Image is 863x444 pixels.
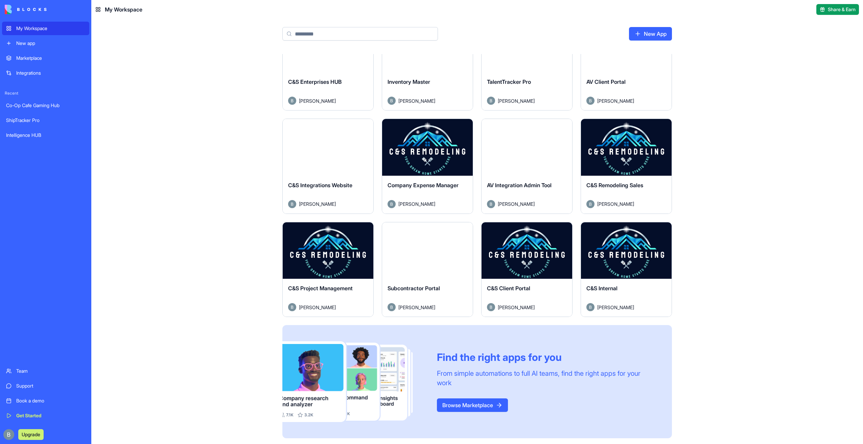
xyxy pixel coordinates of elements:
span: Share & Earn [828,6,856,13]
a: AV Integration Admin ToolAvatar[PERSON_NAME] [481,119,573,214]
a: Upgrade [18,431,44,438]
span: Recent [2,91,89,96]
a: Company Expense ManagerAvatar[PERSON_NAME] [382,119,473,214]
img: Avatar [487,97,495,105]
div: Get Started [16,412,85,419]
span: [PERSON_NAME] [398,304,435,311]
a: AV Client PortalAvatar[PERSON_NAME] [581,16,672,111]
a: My Workspace [2,22,89,35]
span: AV Integration Admin Tool [487,182,552,189]
a: TalentTracker ProAvatar[PERSON_NAME] [481,16,573,111]
span: Company Expense Manager [388,182,459,189]
a: Marketplace [2,51,89,65]
a: C&S Project ManagementAvatar[PERSON_NAME] [282,222,374,317]
div: My Workspace [16,25,85,32]
img: Avatar [487,200,495,208]
a: Integrations [2,66,89,80]
img: ACg8ocIug40qN1SCXJiinWdltW7QsPxROn8ZAVDlgOtPD8eQfXIZmw=s96-c [3,429,14,440]
img: Avatar [586,303,594,311]
div: From simple automations to full AI teams, find the right apps for your work [437,369,656,388]
img: Avatar [388,97,396,105]
span: C&S Enterprises HUB [288,78,342,85]
span: [PERSON_NAME] [498,97,535,104]
img: Avatar [288,303,296,311]
span: [PERSON_NAME] [398,97,435,104]
button: Upgrade [18,429,44,440]
span: Inventory Master [388,78,430,85]
img: Avatar [487,303,495,311]
div: Book a demo [16,397,85,404]
span: TalentTracker Pro [487,78,531,85]
span: [PERSON_NAME] [498,200,535,207]
div: New app [16,40,85,47]
div: Integrations [16,70,85,76]
span: C&S Internal [586,285,617,292]
a: Inventory MasterAvatar[PERSON_NAME] [382,16,473,111]
a: C&S InternalAvatar[PERSON_NAME] [581,222,672,317]
div: ShipTracker Pro [6,117,85,124]
a: Book a demo [2,394,89,408]
img: Avatar [288,97,296,105]
a: Browse Marketplace [437,398,508,412]
div: Marketplace [16,55,85,61]
span: [PERSON_NAME] [299,200,336,207]
a: Team [2,364,89,378]
div: Intelligence HUB [6,132,85,139]
img: Avatar [586,97,594,105]
a: C&S Enterprises HUBAvatar[PERSON_NAME] [282,16,374,111]
a: New app [2,36,89,50]
a: C&S Integrations WebsiteAvatar[PERSON_NAME] [282,119,374,214]
span: Subcontractor Portal [388,285,440,292]
span: [PERSON_NAME] [299,97,336,104]
div: Team [16,368,85,374]
img: Avatar [388,303,396,311]
span: [PERSON_NAME] [498,304,535,311]
a: New App [629,27,672,41]
a: Intelligence HUB [2,128,89,142]
span: AV Client Portal [586,78,626,85]
img: Frame_181_egmpey.png [282,341,426,422]
img: Avatar [288,200,296,208]
div: Support [16,383,85,389]
a: Support [2,379,89,393]
span: C&S Remodeling Sales [586,182,643,189]
a: Get Started [2,409,89,422]
span: My Workspace [105,5,142,14]
a: ShipTracker Pro [2,114,89,127]
img: Avatar [586,200,594,208]
span: C&S Integrations Website [288,182,352,189]
span: C&S Project Management [288,285,353,292]
span: [PERSON_NAME] [597,304,634,311]
div: Find the right apps for you [437,351,656,363]
button: Share & Earn [816,4,859,15]
a: C&S Client PortalAvatar[PERSON_NAME] [481,222,573,317]
span: C&S Client Portal [487,285,530,292]
div: Co-Op Cafe Gaming Hub [6,102,85,109]
span: [PERSON_NAME] [597,97,634,104]
a: Subcontractor PortalAvatar[PERSON_NAME] [382,222,473,317]
span: [PERSON_NAME] [597,200,634,207]
a: C&S Remodeling SalesAvatar[PERSON_NAME] [581,119,672,214]
img: logo [5,5,47,14]
a: Co-Op Cafe Gaming Hub [2,99,89,112]
img: Avatar [388,200,396,208]
span: [PERSON_NAME] [299,304,336,311]
span: [PERSON_NAME] [398,200,435,207]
